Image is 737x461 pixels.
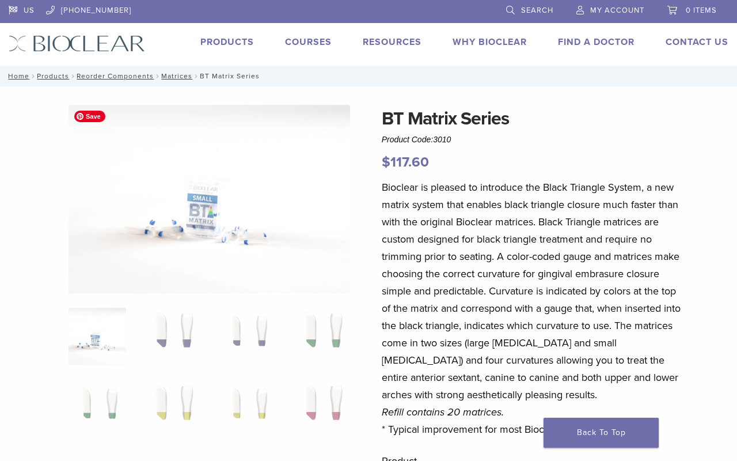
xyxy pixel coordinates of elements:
[382,179,682,438] p: Bioclear is pleased to introduce the Black Triangle System, a new matrix system that enables blac...
[285,36,332,48] a: Courses
[5,72,29,80] a: Home
[74,111,105,122] span: Save
[382,406,504,418] em: Refill contains 20 matrices.
[382,135,451,144] span: Product Code:
[218,308,276,365] img: BT Matrix Series - Image 3
[558,36,635,48] a: Find A Doctor
[161,72,192,80] a: Matrices
[666,36,728,48] a: Contact Us
[77,72,154,80] a: Reorder Components
[9,35,145,52] img: Bioclear
[453,36,527,48] a: Why Bioclear
[433,135,451,144] span: 3010
[218,380,276,438] img: BT Matrix Series - Image 7
[143,308,201,365] img: BT Matrix Series - Image 2
[37,72,69,80] a: Products
[382,154,429,171] bdi: 117.60
[293,380,351,438] img: BT Matrix Series - Image 8
[382,105,682,133] h1: BT Matrix Series
[143,380,201,438] img: BT Matrix Series - Image 6
[69,105,350,293] img: Anterior Black Triangle Series Matrices
[363,36,421,48] a: Resources
[686,6,717,15] span: 0 items
[192,73,200,79] span: /
[382,154,390,171] span: $
[200,36,254,48] a: Products
[29,73,37,79] span: /
[69,73,77,79] span: /
[544,418,659,448] a: Back To Top
[69,308,126,365] img: Anterior-Black-Triangle-Series-Matrices-324x324.jpg
[521,6,553,15] span: Search
[293,308,351,365] img: BT Matrix Series - Image 4
[590,6,644,15] span: My Account
[69,380,126,438] img: BT Matrix Series - Image 5
[154,73,161,79] span: /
